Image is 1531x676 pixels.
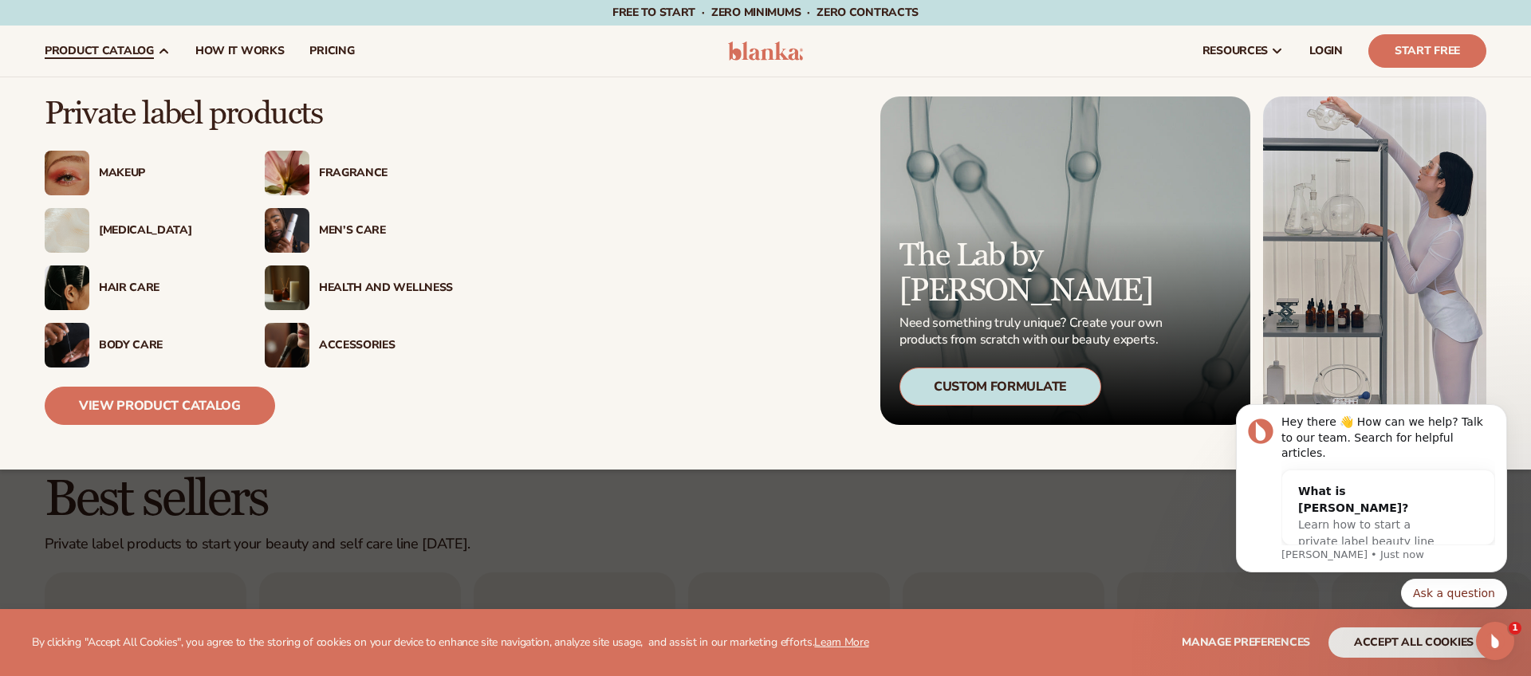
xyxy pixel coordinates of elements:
[99,224,233,238] div: [MEDICAL_DATA]
[45,323,89,367] img: Male hand applying moisturizer.
[45,208,233,253] a: Cream moisturizer swatch. [MEDICAL_DATA]
[728,41,804,61] img: logo
[319,224,453,238] div: Men’s Care
[32,636,869,650] p: By clicking "Accept All Cookies", you agree to the storing of cookies on your device to enhance s...
[45,151,89,195] img: Female with glitter eye makeup.
[1368,34,1486,68] a: Start Free
[612,5,919,20] span: Free to start · ZERO minimums · ZERO contracts
[265,151,453,195] a: Pink blooming flower. Fragrance
[45,96,453,132] p: Private label products
[1309,45,1343,57] span: LOGIN
[319,167,453,180] div: Fragrance
[1182,635,1310,650] span: Manage preferences
[899,238,1167,309] p: The Lab by [PERSON_NAME]
[45,265,89,310] img: Female hair pulled back with clips.
[99,167,233,180] div: Makeup
[45,387,275,425] a: View Product Catalog
[1212,367,1531,633] iframe: Intercom notifications message
[183,26,297,77] a: How It Works
[1190,26,1297,77] a: resources
[265,151,309,195] img: Pink blooming flower.
[1476,622,1514,660] iframe: Intercom live chat
[309,45,354,57] span: pricing
[1509,622,1521,635] span: 1
[265,208,309,253] img: Male holding moisturizer bottle.
[45,45,154,57] span: product catalog
[195,45,285,57] span: How It Works
[45,265,233,310] a: Female hair pulled back with clips. Hair Care
[1328,627,1499,658] button: accept all cookies
[265,323,309,367] img: Female with makeup brush.
[880,96,1250,425] a: Microscopic product formula. The Lab by [PERSON_NAME] Need something truly unique? Create your ow...
[1297,26,1356,77] a: LOGIN
[319,339,453,352] div: Accessories
[45,151,233,195] a: Female with glitter eye makeup. Makeup
[265,208,453,253] a: Male holding moisturizer bottle. Men’s Care
[814,635,868,650] a: Learn More
[265,265,453,310] a: Candles and incense on table. Health And Wellness
[899,367,1101,406] div: Custom Formulate
[297,26,367,77] a: pricing
[265,265,309,310] img: Candles and incense on table.
[899,315,1167,348] p: Need something truly unique? Create your own products from scratch with our beauty experts.
[1202,45,1268,57] span: resources
[1182,627,1310,658] button: Manage preferences
[319,281,453,295] div: Health And Wellness
[32,26,183,77] a: product catalog
[45,208,89,253] img: Cream moisturizer swatch.
[1263,96,1486,425] img: Female in lab with equipment.
[99,281,233,295] div: Hair Care
[265,323,453,367] a: Female with makeup brush. Accessories
[45,323,233,367] a: Male hand applying moisturizer. Body Care
[99,339,233,352] div: Body Care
